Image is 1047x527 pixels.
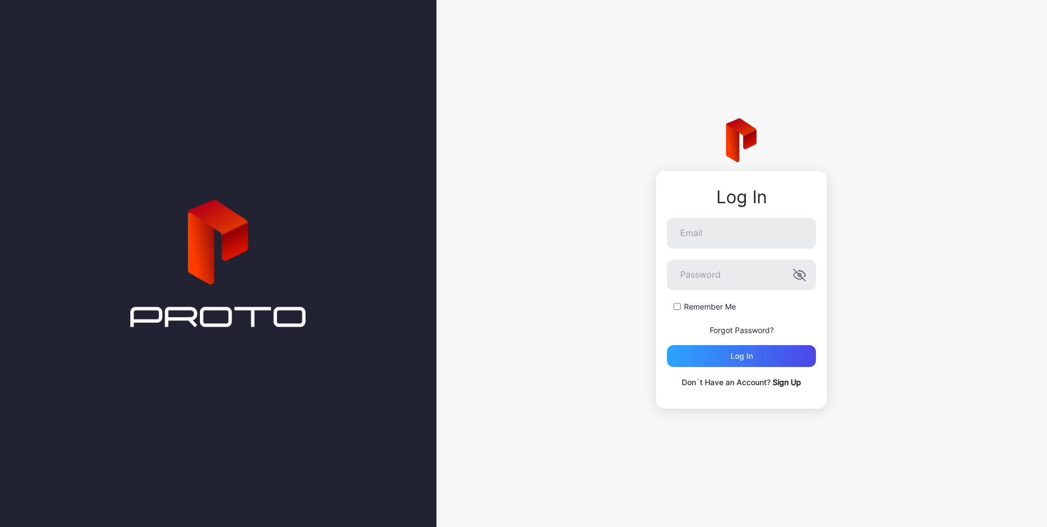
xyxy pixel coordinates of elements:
div: Log In [667,187,816,207]
input: Email [667,218,816,249]
button: Log in [667,345,816,367]
div: Log in [730,352,753,360]
p: Don`t Have an Account? [667,376,816,389]
label: Remember Me [684,301,736,312]
button: Password [793,268,806,282]
a: Forgot Password? [710,325,774,335]
a: Sign Up [773,377,801,387]
input: Password [667,260,816,290]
